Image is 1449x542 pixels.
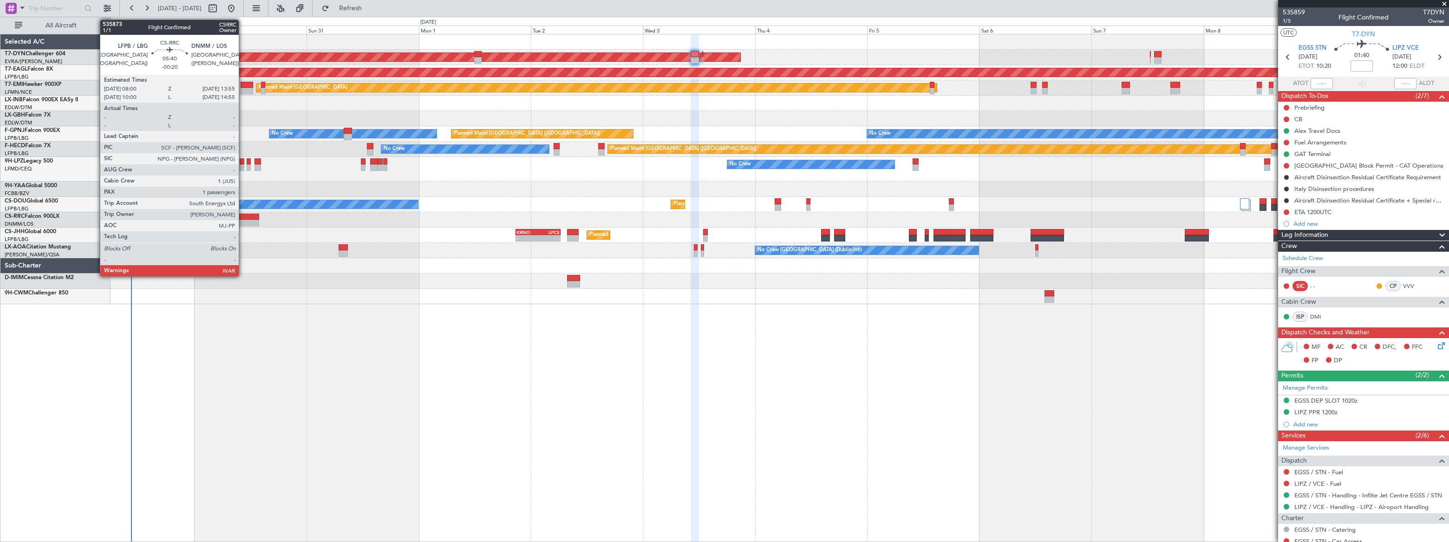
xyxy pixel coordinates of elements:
[5,128,60,133] a: F-GPNJFalcon 900EX
[5,97,78,103] a: LX-INBFalcon 900EX EASy II
[1294,196,1444,204] div: Aircraft Disinsection Residual Certificate + Special request
[5,51,26,57] span: T7-DYN
[1283,384,1328,393] a: Manage Permits
[610,142,757,156] div: Planned Maint [GEOGRAPHIC_DATA] ([GEOGRAPHIC_DATA])
[1281,266,1316,277] span: Flight Crew
[1294,138,1346,146] div: Fuel Arrangements
[112,19,128,26] div: [DATE]
[1283,7,1305,17] span: 535859
[5,221,33,228] a: DNMM/LOS
[1312,343,1320,352] span: MF
[5,244,26,250] span: LX-AOA
[1294,185,1374,193] div: Italy Disinsection procedures
[1281,371,1303,381] span: Permits
[730,157,751,171] div: No Crew
[5,275,24,281] span: D-IMIM
[1281,513,1304,524] span: Charter
[5,58,62,65] a: EVRA/[PERSON_NAME]
[867,26,979,34] div: Fri 5
[1294,208,1332,216] div: ETA 1200UTC
[589,228,736,242] div: Planned Maint [GEOGRAPHIC_DATA] ([GEOGRAPHIC_DATA])
[979,26,1091,34] div: Sat 6
[1423,7,1444,17] span: T7DYN
[1204,26,1316,34] div: Mon 8
[1416,91,1429,101] span: (2/7)
[5,112,25,118] span: LX-GBH
[869,127,891,141] div: No Crew
[85,213,231,227] div: Planned Maint [GEOGRAPHIC_DATA] ([GEOGRAPHIC_DATA])
[1292,312,1308,322] div: ISP
[1294,468,1343,476] a: EGSS / STN - Fuel
[1294,115,1302,123] div: CB
[1283,444,1329,453] a: Manage Services
[1294,526,1356,534] a: EGSS / STN - Catering
[1359,343,1367,352] span: CR
[516,235,538,241] div: -
[538,235,560,241] div: -
[1294,173,1441,181] div: Aircraft Disinsection Residual Certificate Requirement
[673,197,820,211] div: Planned Maint [GEOGRAPHIC_DATA] ([GEOGRAPHIC_DATA])
[5,205,29,212] a: LFPB/LBG
[5,97,23,103] span: LX-INB
[1392,44,1419,53] span: LIPZ VCE
[5,89,32,96] a: LFMN/NCE
[1294,503,1429,511] a: LIPZ / VCE - Handling - LIPZ - Airoport Handling
[1385,281,1401,291] div: CP
[317,1,373,16] button: Refresh
[1310,313,1331,321] a: DMI
[1091,26,1203,34] div: Sun 7
[5,158,53,164] a: 9H-LPZLegacy 500
[1283,17,1305,25] span: 1/5
[5,82,23,87] span: T7-EMI
[1352,29,1375,39] span: T7-DYN
[5,119,32,126] a: EDLW/DTM
[1310,282,1331,290] div: - -
[1283,254,1323,263] a: Schedule Crew
[1293,220,1444,228] div: Add new
[5,198,26,204] span: CS-DOU
[5,82,61,87] a: T7-EMIHawker 900XP
[82,26,194,34] div: Fri 29
[24,22,98,29] span: All Aircraft
[419,26,531,34] div: Mon 1
[5,51,65,57] a: T7-DYNChallenger 604
[28,1,82,15] input: Trip Number
[1336,343,1344,352] span: AC
[5,66,27,72] span: T7-EAGL
[516,229,538,235] div: KRNO
[1416,431,1429,440] span: (2/6)
[5,198,58,204] a: CS-DOUGlobal 6500
[195,26,307,34] div: Sat 30
[5,251,59,258] a: [PERSON_NAME]/QSA
[1294,150,1331,158] div: GAT Terminal
[5,112,51,118] a: LX-GBHFalcon 7X
[1294,104,1325,111] div: Prebriefing
[1292,281,1308,291] div: SIC
[5,275,74,281] a: D-IMIMCessna Citation M2
[1281,431,1305,441] span: Services
[1312,356,1318,366] span: FP
[1419,79,1434,88] span: ALDT
[1281,241,1297,252] span: Crew
[538,229,560,235] div: LPCS
[1412,343,1423,352] span: FFC
[1294,397,1358,405] div: EGSS DEP SLOT 1020z
[1281,230,1328,241] span: Leg Information
[5,290,68,296] a: 9H-CWMChallenger 850
[5,229,56,235] a: CS-JHHGlobal 6000
[5,143,25,149] span: F-HECD
[1281,327,1370,338] span: Dispatch Checks and Weather
[1294,408,1338,416] div: LIPZ PPR 1200z
[5,244,71,250] a: LX-AOACitation Mustang
[1316,62,1331,71] span: 10:20
[1294,162,1443,170] div: [GEOGRAPHIC_DATA] Block Permit - CAT Operations
[1338,13,1389,22] div: Flight Confirmed
[1354,51,1369,60] span: 01:40
[757,243,862,257] div: No Crew [GEOGRAPHIC_DATA] (Dublin Intl)
[384,142,405,156] div: No Crew
[1293,420,1444,428] div: Add new
[272,127,293,141] div: No Crew
[307,26,418,34] div: Sun 31
[5,135,29,142] a: LFPB/LBG
[5,128,25,133] span: F-GPNJ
